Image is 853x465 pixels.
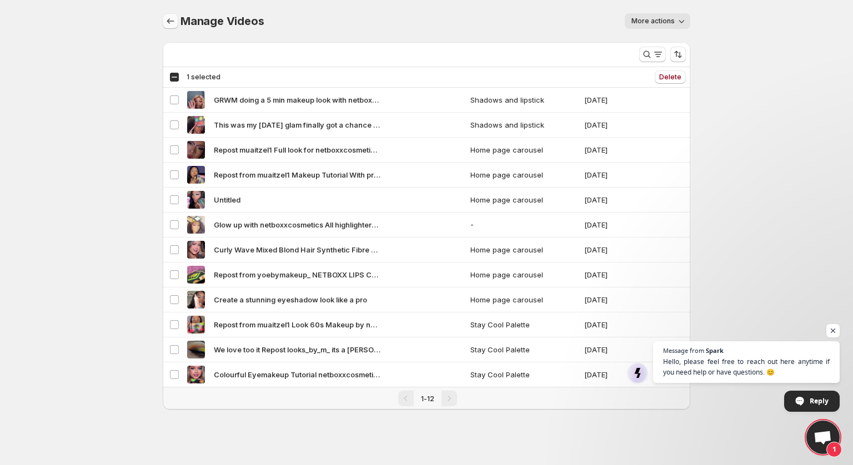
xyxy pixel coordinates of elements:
[470,244,578,255] span: Home page carousel
[421,395,434,403] span: 1-12
[180,14,264,28] span: Manage Videos
[470,344,578,355] span: Stay Cool Palette
[214,144,380,155] span: Repost muaitzel1 Full look for netboxxcosmetics makeuptutorial eyeshadow lookmakeup netboxxcosmet...
[826,442,842,457] span: 1
[470,369,578,380] span: Stay Cool Palette
[214,319,380,330] span: Repost from muaitzel1 Look 60s Makeup by netboxxcosmetics Palette staycool Lipstick matte autumn ...
[581,213,645,237] td: [DATE]
[470,169,578,180] span: Home page carousel
[670,47,686,62] button: Sort the results
[581,88,645,113] td: [DATE]
[214,119,380,130] span: This was my [DATE] glam finally got a chance to post it
[706,347,724,353] span: Spark
[639,47,666,62] button: Search and filter results
[187,141,205,159] img: Repost muaitzel1 Full look for netboxxcosmetics makeuptutorial eyeshadow lookmakeup netboxxcosmet...
[214,244,380,255] span: Curly Wave Mixed Blond Hair Synthetic Fibre Hair Wig netboxxcosmetics Si quieres lucir diferente ...
[810,391,829,411] span: Reply
[214,194,240,205] span: Untitled
[581,337,645,362] td: [DATE]
[625,13,690,29] button: More actions
[581,113,645,138] td: [DATE]
[470,144,578,155] span: Home page carousel
[659,73,681,82] span: Delete
[214,369,380,380] span: Colourful Eyemakeup Tutorial netboxxcosmetics Stay Cool Palette Brush set 15 pcs Rose Gold set Ha...
[470,219,578,230] span: -
[187,91,205,109] img: GRWM doing a 5 min makeup look with netboxxcosmetics single chrome shadows
[581,163,645,188] td: [DATE]
[581,312,645,337] td: [DATE]
[163,13,178,29] button: Manage Videos
[163,387,690,410] nav: Pagination
[214,169,380,180] span: Repost from muaitzel1 Makeup Tutorial With products from netboxxcosmetics CODE ITZELBENITEZ makeu...
[470,294,578,305] span: Home page carousel
[581,138,645,163] td: [DATE]
[470,194,578,205] span: Home page carousel
[214,294,367,305] span: Create a stunning eyeshadow look like a pro
[214,344,380,355] span: We love too it Repost looks_by_m_ its a [PERSON_NAME] thing Products used netboxxcosmetics Stay C...
[581,188,645,213] td: [DATE]
[581,287,645,312] td: [DATE]
[214,219,380,230] span: Glow up with netboxxcosmetics All highlighters are 20 off until [DATE]
[187,366,205,383] img: Colourful Eyemakeup Tutorial netboxxcosmetics Stay Cool Palette Brush set 15 pcs Rose Gold set Ha...
[581,262,645,287] td: [DATE]
[187,216,205,234] img: Glow up with netboxxcosmetics All highlighters are 20 off until May 24 2025
[631,17,675,26] span: More actions
[187,73,220,82] span: 1 selected
[581,362,645,387] td: [DATE]
[187,241,205,259] img: Curly Wave Mixed Blond Hair Synthetic Fibre Hair Wig netboxxcosmetics Si quieres lucir diferente ...
[470,94,578,105] span: Shadows and lipstick
[655,70,686,84] button: Delete
[470,119,578,130] span: Shadows and lipstick
[806,421,840,454] div: Open chat
[187,341,205,358] img: We love too it Repost looks_by_m_ its a Leo thing Products used netboxxcosmetics Stay Cool eyesha...
[581,237,645,262] td: [DATE]
[470,269,578,280] span: Home page carousel
[470,319,578,330] span: Stay Cool Palette
[663,356,830,377] span: Hello, please feel free to reach out here anytime if you need help or have questions. 😊
[187,266,205,284] img: Repost from yoebymakeup_ NETBOXX LIPS Coffee Eclipse Luxe Red Desire Wine Down makeup makeupreels...
[187,116,205,134] img: This was my 4th of July glam finally got a chance to post it
[663,347,704,353] span: Message from
[214,94,380,105] span: GRWM doing a 5 min makeup look with netboxxcosmetics single chrome shadows
[214,269,380,280] span: Repost from yoebymakeup_ NETBOXX LIPS Coffee Eclipse Luxe Red Desire Wine Down makeup makeupreels...
[187,291,205,309] img: Create a stunning eyeshadow look like a pro
[187,316,205,333] img: Repost from muaitzel1 Look 60s Makeup by netboxxcosmetics Palette staycool Lipstick matte autumn ...
[187,166,205,184] img: Repost from muaitzel1 Makeup Tutorial With products from netboxxcosmetics CODE ITZELBENITEZ makeu...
